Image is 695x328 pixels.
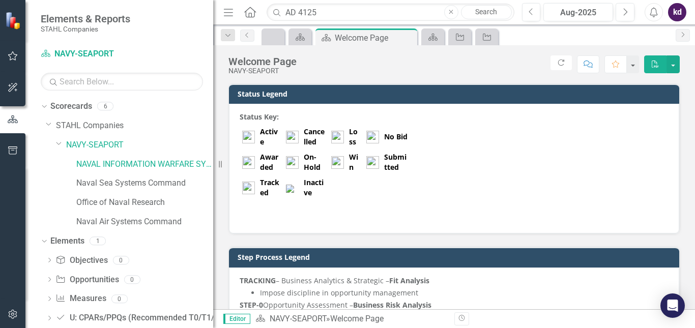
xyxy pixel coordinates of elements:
span: Active [260,127,278,146]
p: – Business Analytics & Strategic – [240,276,669,288]
a: NAVY-SEAPORT [270,314,326,323]
span: Win [349,152,358,172]
a: Measures [55,293,106,305]
img: Circle_Davys-Grey_Solid.svg.png [242,182,255,194]
h3: Step Process Legend [238,253,674,261]
button: kd [668,3,686,21]
a: STAHL Companies [56,120,213,132]
p: Opportunity Assessment – [240,298,669,312]
button: Aug-2025 [543,3,613,21]
b: Fit Analysis [389,276,429,285]
img: New%20On%20Hold.png [286,156,299,169]
a: Objectives [55,255,107,266]
span: Submitted [384,152,407,172]
img: yellow%20square.png [286,185,294,193]
span: Editor [223,314,250,324]
a: NAVY-SEAPORT [66,139,213,151]
li: Impose discipline in opportunity management [260,288,669,298]
input: Search Below... [41,73,203,91]
input: Search ClearPoint... [267,4,514,21]
img: green%20dot.png [242,131,255,143]
span: Status Key: [240,112,279,122]
div: 0 [124,275,140,284]
div: Welcome Page [330,314,384,323]
img: Red_X.svg.png [331,131,344,143]
a: Office of Naval Research [76,197,213,208]
img: 1024px-Black_close_x.svg.png [366,131,379,143]
a: Elements [50,235,84,247]
a: Naval Sea Systems Command [76,177,213,189]
a: Naval Air Systems Command [76,216,213,228]
img: ClearPoint Strategy [5,12,23,29]
a: U: CPARs/PPQs (Recommended T0/T1/T2/T3) [55,312,239,324]
div: » [255,313,447,325]
small: STAHL Companies [41,25,130,33]
img: green%20ribbon.png [331,156,344,169]
span: Inactive [304,177,324,197]
span: Elements & Reports [41,13,130,25]
span: Tracked [260,177,279,197]
img: In%20Progress%20blue.png [366,156,379,169]
div: Welcome Page [335,32,415,44]
div: 0 [113,256,129,264]
b: STEP-0 [240,300,263,310]
a: Search [461,5,512,19]
span: Awarded [260,152,278,172]
a: NAVAL INFORMATION WARFARE SYSTEMS COMMAND [76,159,213,170]
a: Scorecards [50,101,92,112]
img: Completed%20Green.png [242,156,255,169]
div: NAVY-SEAPORT [228,67,297,75]
b: TRACKING [240,276,276,285]
a: NAVY-SEAPORT [41,48,168,60]
span: Loss [349,127,358,146]
div: 0 [111,294,128,303]
b: Business Risk Analysis [353,300,431,310]
div: 6 [97,102,113,111]
span: On-Hold [304,152,321,172]
h3: Status Legend [238,90,674,98]
span: Cancelled [304,127,325,146]
div: Open Intercom Messenger [660,293,685,318]
img: cancelled.png [286,131,299,143]
div: 1 [90,237,106,246]
div: Welcome Page [228,56,297,67]
a: Opportunities [55,274,119,286]
div: Aug-2025 [547,7,610,19]
span: No Bid [384,132,408,141]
